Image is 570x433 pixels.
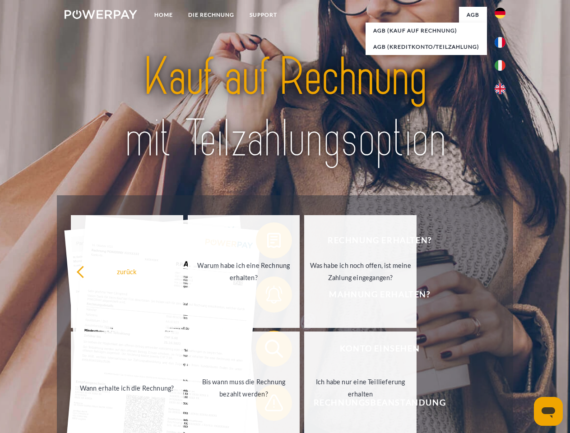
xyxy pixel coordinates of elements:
[86,43,484,173] img: title-powerpay_de.svg
[366,23,487,39] a: AGB (Kauf auf Rechnung)
[310,259,411,284] div: Was habe ich noch offen, ist meine Zahlung eingegangen?
[65,10,137,19] img: logo-powerpay-white.svg
[193,259,295,284] div: Warum habe ich eine Rechnung erhalten?
[459,7,487,23] a: agb
[495,37,505,48] img: fr
[310,376,411,400] div: Ich habe nur eine Teillieferung erhalten
[495,8,505,18] img: de
[242,7,285,23] a: SUPPORT
[76,382,178,394] div: Wann erhalte ich die Rechnung?
[366,39,487,55] a: AGB (Kreditkonto/Teilzahlung)
[147,7,181,23] a: Home
[534,397,563,426] iframe: Schaltfläche zum Öffnen des Messaging-Fensters
[495,60,505,71] img: it
[181,7,242,23] a: DIE RECHNUNG
[495,83,505,94] img: en
[193,376,295,400] div: Bis wann muss die Rechnung bezahlt werden?
[76,265,178,277] div: zurück
[304,215,417,328] a: Was habe ich noch offen, ist meine Zahlung eingegangen?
